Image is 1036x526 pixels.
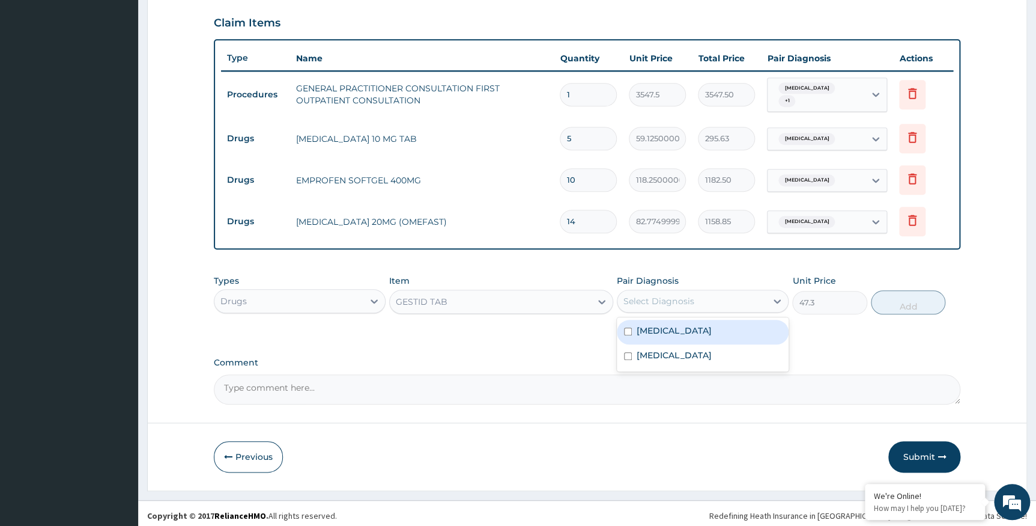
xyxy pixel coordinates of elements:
strong: Copyright © 2017 . [147,510,268,521]
span: [MEDICAL_DATA] [778,133,835,145]
span: [MEDICAL_DATA] [778,82,835,94]
label: [MEDICAL_DATA] [637,325,711,337]
td: GENERAL PRACTITIONER CONSULTATION FIRST OUTPATIENT CONSULTATION [290,76,554,112]
span: [MEDICAL_DATA] [778,174,835,186]
div: Chat with us now [62,67,202,83]
th: Type [221,47,290,69]
a: RelianceHMO [214,510,266,521]
div: Minimize live chat window [197,6,226,35]
th: Unit Price [623,46,692,70]
span: We're online! [70,151,166,273]
th: Pair Diagnosis [761,46,893,70]
td: [MEDICAL_DATA] 20MG (OMEFAST) [290,210,554,234]
th: Actions [893,46,953,70]
h3: Claim Items [214,17,280,30]
span: + 1 [778,95,795,107]
label: Comment [214,358,961,368]
td: Procedures [221,84,290,106]
label: Types [214,276,239,286]
td: EMPROFEN SOFTGEL 400MG [290,168,554,192]
button: Submit [888,441,960,472]
th: Quantity [554,46,623,70]
p: How may I help you today? [874,503,976,513]
div: Select Diagnosis [623,295,694,307]
label: Pair Diagnosis [617,275,679,287]
div: We're Online! [874,491,976,501]
img: d_794563401_company_1708531726252_794563401 [22,60,49,90]
div: Drugs [220,295,247,307]
th: Name [290,46,554,70]
td: [MEDICAL_DATA] 10 MG TAB [290,127,554,151]
label: Item [389,275,410,287]
th: Total Price [692,46,761,70]
td: Drugs [221,210,290,233]
button: Previous [214,441,283,472]
label: [MEDICAL_DATA] [637,349,711,361]
div: Redefining Heath Insurance in [GEOGRAPHIC_DATA] using Telemedicine and Data Science! [709,510,1027,522]
td: Drugs [221,169,290,191]
textarea: Type your message and hit 'Enter' [6,328,229,370]
td: Drugs [221,127,290,150]
button: Add [871,290,945,314]
div: GESTID TAB [396,296,447,308]
label: Unit Price [792,275,835,287]
span: [MEDICAL_DATA] [778,216,835,228]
